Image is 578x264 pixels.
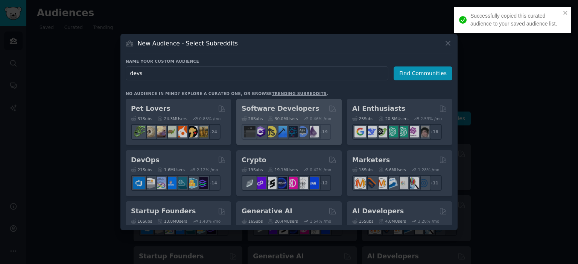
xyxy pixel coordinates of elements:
[470,12,561,28] div: Successfully copied this curated audience to your saved audience list.
[126,66,388,80] input: Pick a short name, like "Digital Marketers" or "Movie-Goers"
[394,66,452,80] button: Find Communities
[126,91,328,96] div: No audience in mind? Explore a curated one, or browse .
[126,59,452,64] h3: Name your custom audience
[138,39,238,47] h3: New Audience - Select Subreddits
[563,10,568,16] button: close
[272,91,326,96] a: trending subreddits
